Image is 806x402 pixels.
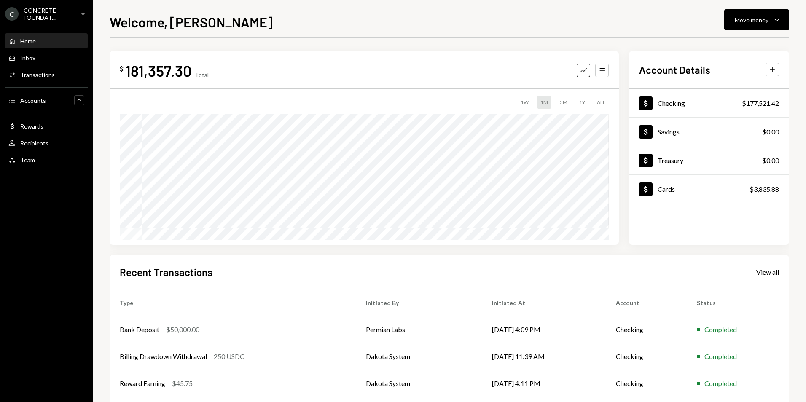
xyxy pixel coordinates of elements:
[5,67,88,82] a: Transactions
[704,378,737,389] div: Completed
[750,184,779,194] div: $3,835.88
[120,324,159,335] div: Bank Deposit
[125,61,191,80] div: 181,357.30
[172,378,193,389] div: $45.75
[658,99,685,107] div: Checking
[576,96,588,109] div: 1Y
[24,7,73,21] div: CONCRETE FOUNDAT...
[629,118,789,146] a: Savings$0.00
[356,316,482,343] td: Permian Labs
[356,289,482,316] th: Initiated By
[5,93,88,108] a: Accounts
[658,156,683,164] div: Treasury
[606,343,687,370] td: Checking
[762,155,779,166] div: $0.00
[120,351,207,362] div: Billing Drawdown Withdrawal
[724,9,789,30] button: Move money
[606,289,687,316] th: Account
[658,128,680,136] div: Savings
[756,268,779,276] div: View all
[658,185,675,193] div: Cards
[5,152,88,167] a: Team
[482,343,606,370] td: [DATE] 11:39 AM
[5,33,88,48] a: Home
[687,289,789,316] th: Status
[110,13,273,30] h1: Welcome, [PERSON_NAME]
[704,351,737,362] div: Completed
[356,370,482,397] td: Dakota System
[629,175,789,203] a: Cards$3,835.88
[762,127,779,137] div: $0.00
[629,146,789,174] a: Treasury$0.00
[195,71,209,78] div: Total
[20,123,43,130] div: Rewards
[482,316,606,343] td: [DATE] 4:09 PM
[5,7,19,21] div: C
[5,50,88,65] a: Inbox
[537,96,551,109] div: 1M
[166,324,199,335] div: $50,000.00
[556,96,571,109] div: 3M
[482,289,606,316] th: Initiated At
[482,370,606,397] td: [DATE] 4:11 PM
[639,63,710,77] h2: Account Details
[5,135,88,150] a: Recipients
[606,316,687,343] td: Checking
[704,324,737,335] div: Completed
[20,139,48,147] div: Recipients
[517,96,532,109] div: 1W
[742,98,779,108] div: $177,521.42
[120,378,165,389] div: Reward Earning
[20,38,36,45] div: Home
[110,289,356,316] th: Type
[20,97,46,104] div: Accounts
[735,16,768,24] div: Move money
[20,54,35,62] div: Inbox
[20,71,55,78] div: Transactions
[20,156,35,163] div: Team
[606,370,687,397] td: Checking
[214,351,244,362] div: 250 USDC
[356,343,482,370] td: Dakota System
[5,118,88,134] a: Rewards
[120,265,212,279] h2: Recent Transactions
[120,64,124,73] div: $
[756,267,779,276] a: View all
[629,89,789,117] a: Checking$177,521.42
[594,96,609,109] div: ALL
